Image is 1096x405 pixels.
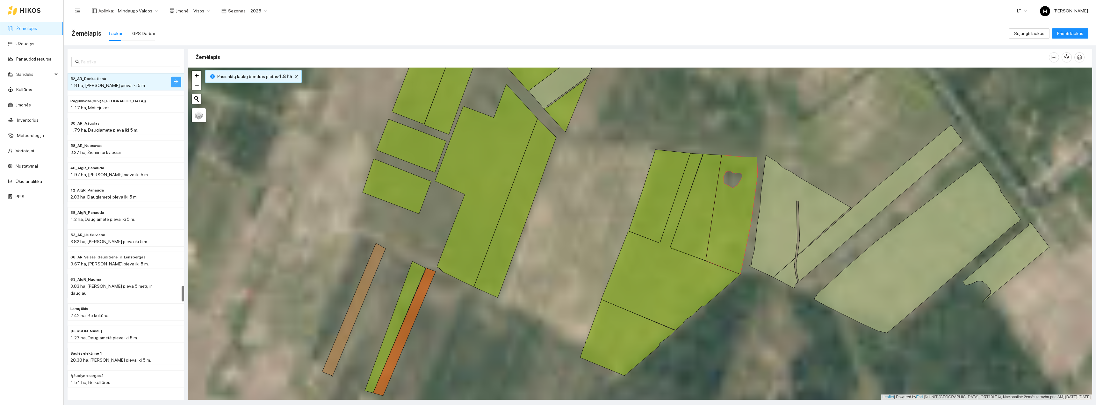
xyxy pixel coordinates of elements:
a: Sujungti laukus [1009,31,1049,36]
a: Panaudoti resursai [16,56,53,61]
span: 1.2 ha, Daugiametė pieva iki 5 m. [70,217,135,222]
a: Žemėlapis [16,26,37,31]
span: 52_AR_Ronkaitienė [70,76,106,82]
span: 1.97 ha, [PERSON_NAME] pieva iki 5 m. [70,172,149,177]
span: 1.8 ha, [PERSON_NAME] pieva iki 5 m. [70,83,146,88]
button: close [292,73,300,81]
span: shop [169,8,175,13]
span: Lamų ūkis [70,306,88,312]
div: GPS Darbai [132,30,155,37]
span: 3.83 ha, [PERSON_NAME] pieva 5 metų ir daugiau [70,284,152,296]
a: Esri [916,395,923,399]
span: Sandėlis [16,68,53,81]
a: Inventorius [17,118,39,123]
div: Laukai [109,30,122,37]
span: 1.17 ha, Motiejukas [70,105,110,110]
a: Užduotys [16,41,34,46]
div: | Powered by © HNIT-[GEOGRAPHIC_DATA]; ORT10LT ©, Nacionalinė žemės tarnyba prie AM, [DATE]-[DATE] [881,394,1092,400]
span: calendar [221,8,227,13]
input: Paieška [81,58,177,65]
button: Sujungti laukus [1009,28,1049,39]
span: close [293,75,300,79]
span: Sezonas : [228,7,247,14]
span: M [1043,6,1047,16]
span: 3.27 ha, Žieminiai kviečiai [70,150,121,155]
span: 12_AlgR_Panauda [70,187,104,193]
button: menu-fold [71,4,84,17]
span: Ąžuolyno sargas 2 [70,373,104,379]
button: column-width [1049,52,1059,62]
span: info-circle [210,74,215,79]
span: 1.54 ha, Be kultūros [70,380,110,385]
span: Visos [193,6,210,16]
span: column-width [1049,55,1059,60]
div: Žemėlapis [196,48,1049,66]
span: 46_AlgR_Panauda [70,165,104,171]
button: Pridėti laukus [1052,28,1088,39]
a: Zoom out [192,80,201,90]
a: Layers [192,108,206,122]
span: Saulės elektrinė 1 [70,351,102,357]
a: Meteorologija [17,133,44,138]
span: + [195,71,199,79]
span: layout [92,8,97,13]
b: 1.8 ha [279,74,292,79]
a: Pridėti laukus [1052,31,1088,36]
span: Pasirinktų laukų bendras plotas : [217,73,292,80]
span: 53_AR_Liutkuvienė [70,232,105,238]
span: 06_AR_Veisas_Gauditienė_ir_Lenzbergas [70,254,145,260]
span: − [195,81,199,89]
span: 2.42 ha, Be kultūros [70,313,110,318]
span: Raguviškiai (buvęs Milašiaus) [70,98,146,104]
span: Algirdas_Valiulis_mulčiuoti [70,328,102,334]
a: Nustatymai [16,163,38,169]
span: [PERSON_NAME] [1040,8,1088,13]
span: 28.38 ha, [PERSON_NAME] pieva iki 5 m. [70,358,151,363]
span: Sujungti laukus [1014,30,1044,37]
span: Pridėti laukus [1057,30,1083,37]
a: Leaflet [883,395,894,399]
a: PPIS [16,194,25,199]
span: 58_AR_Nuosavas [70,143,102,149]
span: 1.79 ha, Daugiametė pieva iki 5 m. [70,127,138,133]
span: Mindaugo Valdos [118,6,158,16]
span: 3.82 ha, [PERSON_NAME] pieva iki 5 m. [70,239,148,244]
a: Vartotojai [16,148,34,153]
span: 2.03 ha, Daugiametė pieva iki 5 m. [70,194,138,199]
span: search [75,60,80,64]
span: 63_AlgR_Nuoma [70,277,101,283]
a: Kultūros [16,87,32,92]
span: 2025 [250,6,267,16]
span: Įmonė : [176,7,190,14]
span: Aplinka : [98,7,114,14]
a: Ūkio analitika [16,179,42,184]
a: Įmonės [16,102,31,107]
span: 1.27 ha, Daugiametė pieva iki 5 m. [70,335,138,340]
button: Initiate a new search [192,94,201,104]
span: Žemėlapis [71,28,101,39]
span: | [924,395,925,399]
button: arrow-right [171,77,181,87]
span: 38_AlgR_Panauda [70,210,104,216]
span: menu-fold [75,8,81,14]
span: 9.67 ha, [PERSON_NAME] pieva iki 5 m. [70,261,149,266]
span: 30_AR_Ąžuolas [70,120,99,127]
a: Zoom in [192,71,201,80]
span: LT [1017,6,1027,16]
span: arrow-right [174,79,179,85]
